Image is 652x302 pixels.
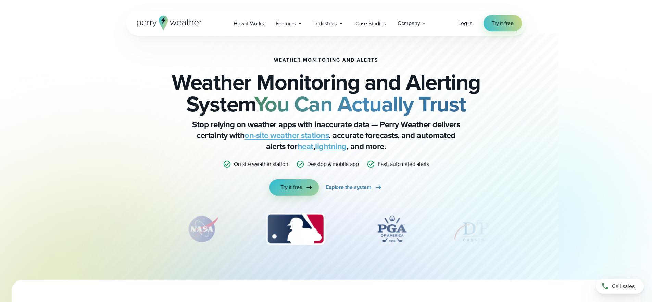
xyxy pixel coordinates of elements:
[398,19,420,27] span: Company
[307,160,359,168] p: Desktop & mobile app
[259,212,331,246] img: MLB.svg
[326,183,371,192] span: Explore the system
[228,16,270,30] a: How it Works
[315,140,347,153] a: lightning
[452,212,507,246] img: DPR-Construction.svg
[378,160,429,168] p: Fast, automated alerts
[160,212,492,250] div: slideshow
[314,19,337,28] span: Industries
[458,19,473,27] a: Log in
[234,160,288,168] p: On-site weather station
[178,212,226,246] div: 2 of 12
[276,19,296,28] span: Features
[269,179,319,196] a: Try it free
[234,19,264,28] span: How it Works
[596,279,644,294] a: Call sales
[274,57,378,63] h1: Weather Monitoring and Alerts
[254,88,466,120] strong: You Can Actually Trust
[178,212,226,246] img: NASA.svg
[244,129,329,142] a: on-site weather stations
[280,183,302,192] span: Try it free
[298,140,313,153] a: heat
[484,15,522,31] a: Try it free
[612,282,635,290] span: Call sales
[259,212,331,246] div: 3 of 12
[355,19,386,28] span: Case Studies
[452,212,507,246] div: 5 of 12
[492,19,514,27] span: Try it free
[350,16,392,30] a: Case Studies
[160,71,492,115] h2: Weather Monitoring and Alerting System
[365,212,419,246] img: PGA.svg
[326,179,382,196] a: Explore the system
[189,119,463,152] p: Stop relying on weather apps with inaccurate data — Perry Weather delivers certainty with , accur...
[365,212,419,246] div: 4 of 12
